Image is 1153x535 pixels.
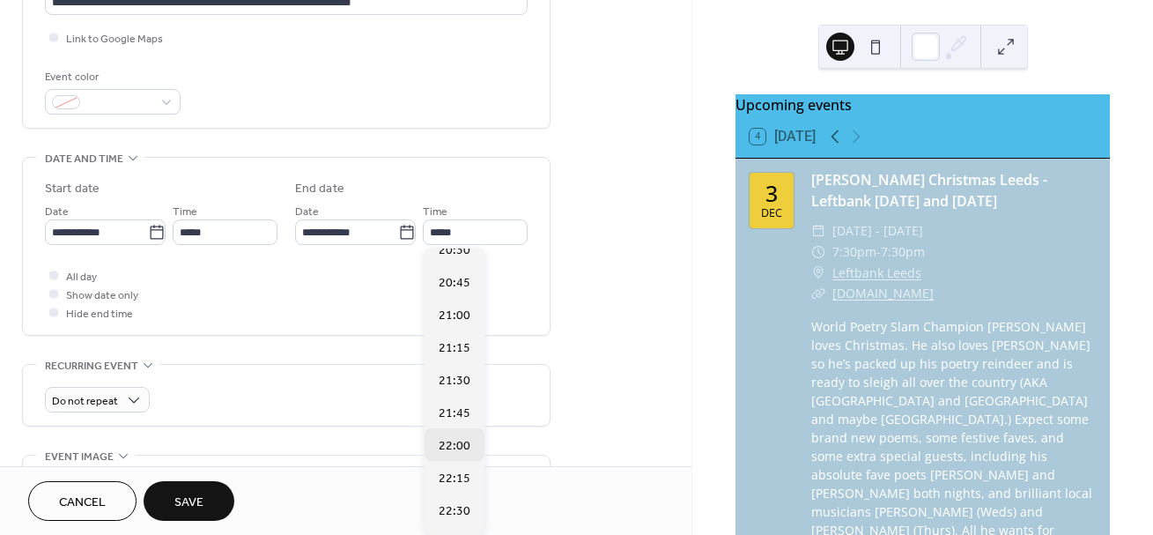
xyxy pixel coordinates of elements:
[735,94,1110,115] div: Upcoming events
[45,357,138,375] span: Recurring event
[28,481,137,521] button: Cancel
[811,283,825,304] div: ​
[144,481,234,521] button: Save
[439,470,470,488] span: 22:15
[45,448,114,466] span: Event image
[439,372,470,390] span: 21:30
[66,30,163,48] span: Link to Google Maps
[174,494,203,512] span: Save
[832,220,923,241] span: [DATE] - [DATE]
[439,339,470,358] span: 21:15
[423,203,447,221] span: Time
[439,274,470,293] span: 20:45
[439,502,470,521] span: 22:30
[811,170,1047,211] a: [PERSON_NAME] Christmas Leeds - Leftbank [DATE] and [DATE]
[439,405,470,423] span: 21:45
[295,180,344,198] div: End date
[66,286,138,305] span: Show date only
[811,220,825,241] div: ​
[59,494,106,512] span: Cancel
[45,203,69,221] span: Date
[832,241,876,263] span: 7:30pm
[765,182,778,204] div: 3
[439,241,470,260] span: 20:30
[45,68,177,86] div: Event color
[881,241,925,263] span: 7:30pm
[832,285,934,301] a: [DOMAIN_NAME]
[439,307,470,325] span: 21:00
[45,180,100,198] div: Start date
[811,241,825,263] div: ​
[876,241,881,263] span: -
[173,203,197,221] span: Time
[52,391,118,412] span: Do not repeat
[66,305,133,323] span: Hide end time
[295,203,319,221] span: Date
[761,208,782,219] div: Dec
[66,268,97,286] span: All day
[439,437,470,456] span: 22:00
[811,263,825,284] div: ​
[832,263,921,284] a: Leftbank Leeds
[45,150,123,168] span: Date and time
